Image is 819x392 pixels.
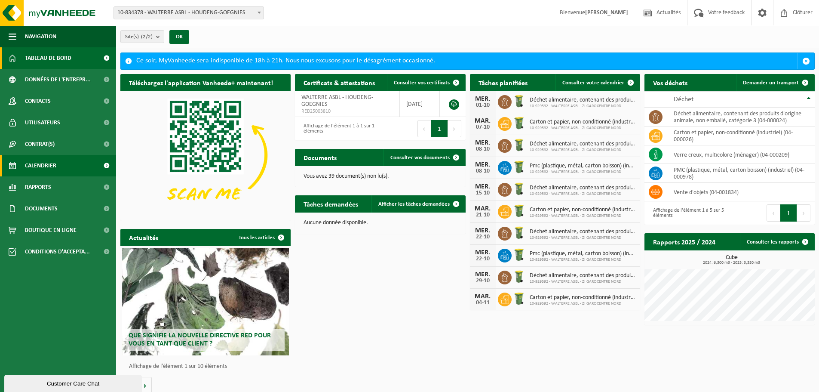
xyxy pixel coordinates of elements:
span: 10-929592 - WALTERRE ASBL - ZI GAROCENTRE NORD [530,235,636,241]
div: MER. [474,271,491,278]
img: WB-0240-HPE-GN-50 [512,204,526,218]
span: 10-834378 - WALTERRE ASBL - HOUDENG-GOEGNIES [113,6,264,19]
a: Afficher les tâches demandées [371,195,465,213]
count: (2/2) [141,34,153,40]
div: Ce soir, MyVanheede sera indisponible de 18h à 21h. Nous nous excusons pour le désagrément occasi... [136,53,798,69]
img: WB-0240-HPE-GN-50 [512,116,526,130]
span: Déchet alimentaire, contenant des produits d'origine animale, non emballé, catég... [530,272,636,279]
span: Carton et papier, non-conditionné (industriel) [530,119,636,126]
button: OK [169,30,189,44]
h2: Actualités [120,229,167,246]
div: 04-11 [474,300,491,306]
button: 1 [431,120,448,137]
p: Affichage de l'élément 1 sur 10 éléments [129,364,286,370]
button: Site(s)(2/2) [120,30,164,43]
span: Contacts [25,90,51,112]
div: MER. [474,227,491,234]
div: 08-10 [474,168,491,174]
td: verre creux, multicolore (ménager) (04-000209) [667,145,815,164]
img: WB-0140-HPE-GN-50 [512,94,526,108]
span: 10-929592 - WALTERRE ASBL - ZI GAROCENTRE NORD [530,148,636,153]
div: 29-10 [474,278,491,284]
div: 21-10 [474,212,491,218]
span: 10-929592 - WALTERRE ASBL - ZI GAROCENTRE NORD [530,104,636,109]
span: Déchet alimentaire, contenant des produits d'origine animale, non emballé, catég... [530,141,636,148]
a: Consulter vos documents [383,149,465,166]
div: 22-10 [474,234,491,240]
span: Données de l'entrepr... [25,69,91,90]
span: Déchet [674,96,693,103]
h2: Rapports 2025 / 2024 [644,233,724,250]
iframe: chat widget [4,373,144,392]
span: Boutique en ligne [25,219,77,241]
h2: Certificats & attestations [295,74,383,91]
span: Rapports [25,176,51,198]
img: WB-0140-HPE-GN-50 [512,138,526,152]
span: Pmc (plastique, métal, carton boisson) (industriel) [530,250,636,257]
span: Consulter vos documents [390,155,450,161]
div: Affichage de l'élément 1 à 5 sur 5 éléments [649,204,725,222]
span: Consulter votre calendrier [562,80,624,86]
div: 07-10 [474,124,491,130]
span: Déchet alimentaire, contenant des produits d'origine animale, non emballé, catég... [530,228,636,235]
img: WB-0240-HPE-GN-50 [512,291,526,306]
img: Download de VHEPlus App [120,91,291,219]
span: 2024: 6,300 m3 - 2025: 3,380 m3 [649,261,815,265]
span: 10-929592 - WALTERRE ASBL - ZI GAROCENTRE NORD [530,170,636,175]
div: 01-10 [474,102,491,108]
span: Carton et papier, non-conditionné (industriel) [530,294,636,301]
div: MAR. [474,117,491,124]
span: Déchet alimentaire, contenant des produits d'origine animale, non emballé, catég... [530,185,636,191]
span: Utilisateurs [25,112,60,133]
span: 10-929592 - WALTERRE ASBL - ZI GAROCENTRE NORD [530,257,636,262]
h2: Tâches demandées [295,195,367,212]
span: Documents [25,198,58,219]
span: Conditions d'accepta... [25,241,90,262]
span: RED25003810 [301,108,393,115]
span: 10-929592 - WALTERRE ASBL - ZI GAROCENTRE NORD [530,213,636,219]
span: 10-834378 - WALTERRE ASBL - HOUDENG-GOEGNIES [114,7,264,19]
h2: Téléchargez l'application Vanheede+ maintenant! [120,74,282,91]
span: Demander un transport [743,80,799,86]
span: Que signifie la nouvelle directive RED pour vous en tant que client ? [129,332,271,347]
span: Contrat(s) [25,133,55,155]
span: 10-929592 - WALTERRE ASBL - ZI GAROCENTRE NORD [530,301,636,306]
button: Previous [417,120,431,137]
h2: Tâches planifiées [470,74,536,91]
h2: Documents [295,149,345,166]
div: MER. [474,249,491,256]
span: Déchet alimentaire, contenant des produits d'origine animale, non emballé, catég... [530,97,636,104]
strong: [PERSON_NAME] [585,9,628,16]
span: Site(s) [125,31,153,43]
h3: Cube [649,255,815,265]
img: WB-0240-HPE-GN-50 [512,247,526,262]
button: Next [797,204,810,222]
button: 1 [780,204,797,222]
div: Affichage de l'élément 1 à 1 sur 1 éléments [299,119,376,138]
td: [DATE] [400,91,440,117]
a: Demander un transport [736,74,814,91]
span: 10-929592 - WALTERRE ASBL - ZI GAROCENTRE NORD [530,126,636,131]
button: Previous [767,204,780,222]
span: 10-929592 - WALTERRE ASBL - ZI GAROCENTRE NORD [530,279,636,284]
span: Afficher les tâches demandées [378,201,450,207]
a: Consulter votre calendrier [555,74,639,91]
span: Carton et papier, non-conditionné (industriel) [530,207,636,213]
p: Aucune donnée disponible. [304,220,457,226]
div: MAR. [474,205,491,212]
td: vente d'objets (04-001834) [667,183,815,201]
div: MER. [474,139,491,146]
td: carton et papier, non-conditionné (industriel) (04-000026) [667,127,815,145]
td: déchet alimentaire, contenant des produits d'origine animale, non emballé, catégorie 3 (04-000024) [667,108,815,127]
a: Consulter les rapports [740,233,814,250]
div: MAR. [474,293,491,300]
span: Consulter vos certificats [394,80,450,86]
div: 08-10 [474,146,491,152]
img: WB-0140-HPE-GN-50 [512,225,526,240]
div: MER. [474,183,491,190]
button: Next [448,120,461,137]
span: Tableau de bord [25,47,71,69]
p: Vous avez 39 document(s) non lu(s). [304,173,457,179]
div: MER. [474,96,491,102]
